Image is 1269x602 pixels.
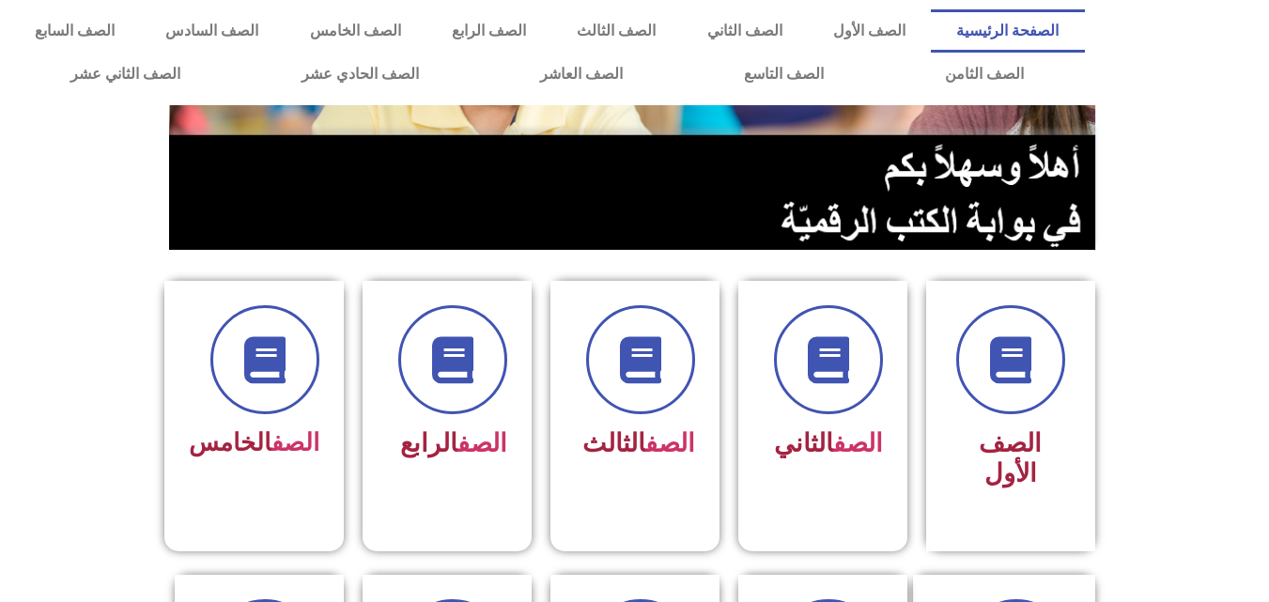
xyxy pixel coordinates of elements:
[833,428,883,458] a: الصف
[9,9,140,53] a: الصف السابع
[979,428,1042,488] span: الصف الأول
[457,428,507,458] a: الصف
[426,9,551,53] a: الصف الرابع
[931,9,1084,53] a: الصفحة الرئيسية
[884,53,1084,96] a: الصف الثامن
[189,428,319,456] span: الخامس
[774,428,883,458] span: الثاني
[479,53,683,96] a: الصف العاشر
[9,53,240,96] a: الصف الثاني عشر
[582,428,695,458] span: الثالث
[683,53,884,96] a: الصف التاسع
[682,9,808,53] a: الصف الثاني
[645,428,695,458] a: الصف
[240,53,479,96] a: الصف الحادي عشر
[551,9,681,53] a: الصف الثالث
[400,428,507,458] span: الرابع
[140,9,284,53] a: الصف السادس
[271,428,319,456] a: الصف
[808,9,931,53] a: الصف الأول
[285,9,426,53] a: الصف الخامس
